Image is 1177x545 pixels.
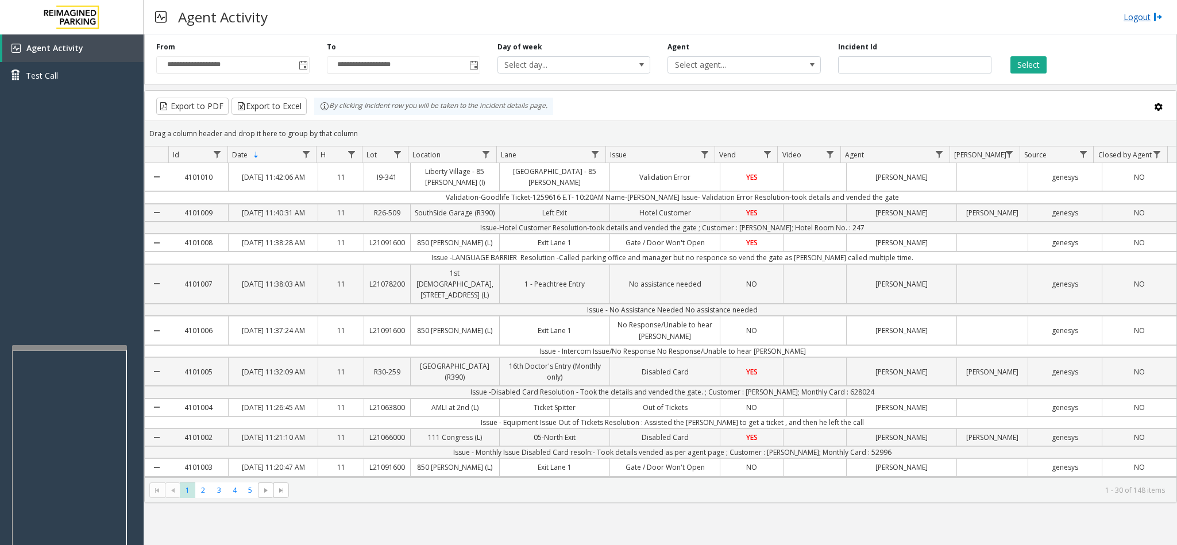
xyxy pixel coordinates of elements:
[746,326,757,335] span: NO
[2,34,144,62] a: Agent Activity
[145,123,1176,144] div: Drag a column header and drop it here to group by that column
[411,163,500,191] a: Liberty Village - 85 [PERSON_NAME] (I)
[195,482,211,498] span: Page 2
[822,146,838,162] a: Video Filter Menu
[229,429,318,446] a: [DATE] 11:21:10 AM
[847,169,956,185] a: [PERSON_NAME]
[364,459,410,476] a: L21091600
[1102,429,1176,446] a: NO
[759,146,775,162] a: Vend Filter Menu
[954,150,1006,160] span: [PERSON_NAME]
[364,234,410,251] a: L21091600
[318,429,364,446] a: 11
[1102,234,1176,251] a: NO
[364,364,410,380] a: R30-259
[500,399,609,416] a: Ticket Spitter
[11,44,21,53] img: 'icon'
[318,276,364,292] a: 11
[1075,146,1091,162] a: Source Filter Menu
[145,230,168,256] a: Collapse Details
[168,364,228,380] a: 4101005
[847,204,956,221] a: [PERSON_NAME]
[389,146,405,162] a: Lot Filter Menu
[145,312,168,349] a: Collapse Details
[1134,432,1145,442] span: NO
[172,3,273,31] h3: Agent Activity
[500,163,609,191] a: [GEOGRAPHIC_DATA] - 85 [PERSON_NAME]
[500,459,609,476] a: Exit Lane 1
[697,146,712,162] a: Issue Filter Menu
[411,399,500,416] a: AMLI at 2nd (L)
[668,57,790,73] span: Select agent...
[168,345,1176,357] td: Issue - Intercom Issue/No Response No Response/Unable to hear [PERSON_NAME]
[364,169,410,185] a: I9-341
[318,169,364,185] a: 11
[610,429,720,446] a: Disabled Card
[720,399,783,416] a: NO
[720,204,783,221] a: YES
[364,322,410,339] a: L21091600
[500,234,609,251] a: Exit Lane 1
[847,276,956,292] a: [PERSON_NAME]
[229,276,318,292] a: [DATE] 11:38:03 AM
[746,172,758,182] span: YES
[1134,462,1145,472] span: NO
[145,353,168,390] a: Collapse Details
[746,238,758,248] span: YES
[258,482,273,498] span: Go to the next page
[720,322,783,339] a: NO
[838,42,877,52] label: Incident Id
[1028,234,1102,251] a: genesys
[610,234,720,251] a: Gate / Door Won't Open
[318,204,364,221] a: 11
[1028,276,1102,292] a: genesys
[168,459,228,476] a: 4101003
[145,454,168,480] a: Collapse Details
[168,191,1176,203] td: Validation-Goodlife Ticket-1259616 E.T- 10:20AM Name-[PERSON_NAME] Issue- Validation Error Resolu...
[1134,238,1145,248] span: NO
[168,322,228,339] a: 4101006
[318,322,364,339] a: 11
[1153,11,1163,23] img: logout
[610,316,720,344] a: No Response/Unable to hear [PERSON_NAME]
[411,459,500,476] a: 850 [PERSON_NAME] (L)
[746,403,757,412] span: NO
[145,146,1176,477] div: Data table
[1010,56,1047,74] button: Select
[26,69,58,82] span: Test Call
[1134,367,1145,377] span: NO
[610,204,720,221] a: Hotel Customer
[746,462,757,472] span: NO
[229,399,318,416] a: [DATE] 11:26:45 AM
[501,150,516,160] span: Lane
[229,459,318,476] a: [DATE] 11:20:47 AM
[145,260,168,308] a: Collapse Details
[1002,146,1017,162] a: Parker Filter Menu
[847,322,956,339] a: [PERSON_NAME]
[411,204,500,221] a: SouthSide Garage (R390)
[318,234,364,251] a: 11
[746,279,757,289] span: NO
[588,146,603,162] a: Lane Filter Menu
[366,150,377,160] span: Lot
[847,429,956,446] a: [PERSON_NAME]
[412,150,441,160] span: Location
[782,150,801,160] span: Video
[720,169,783,185] a: YES
[847,459,956,476] a: [PERSON_NAME]
[411,429,500,446] a: 111 Congress (L)
[847,399,956,416] a: [PERSON_NAME]
[229,204,318,221] a: [DATE] 11:40:31 AM
[500,322,609,339] a: Exit Lane 1
[156,98,229,115] button: Export to PDF
[168,429,228,446] a: 4101002
[327,42,336,52] label: To
[746,432,758,442] span: YES
[1028,322,1102,339] a: genesys
[320,102,329,111] img: infoIcon.svg
[229,322,318,339] a: [DATE] 11:37:24 AM
[168,234,228,251] a: 4101008
[168,204,228,221] a: 4101009
[229,234,318,251] a: [DATE] 11:38:28 AM
[232,150,248,160] span: Date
